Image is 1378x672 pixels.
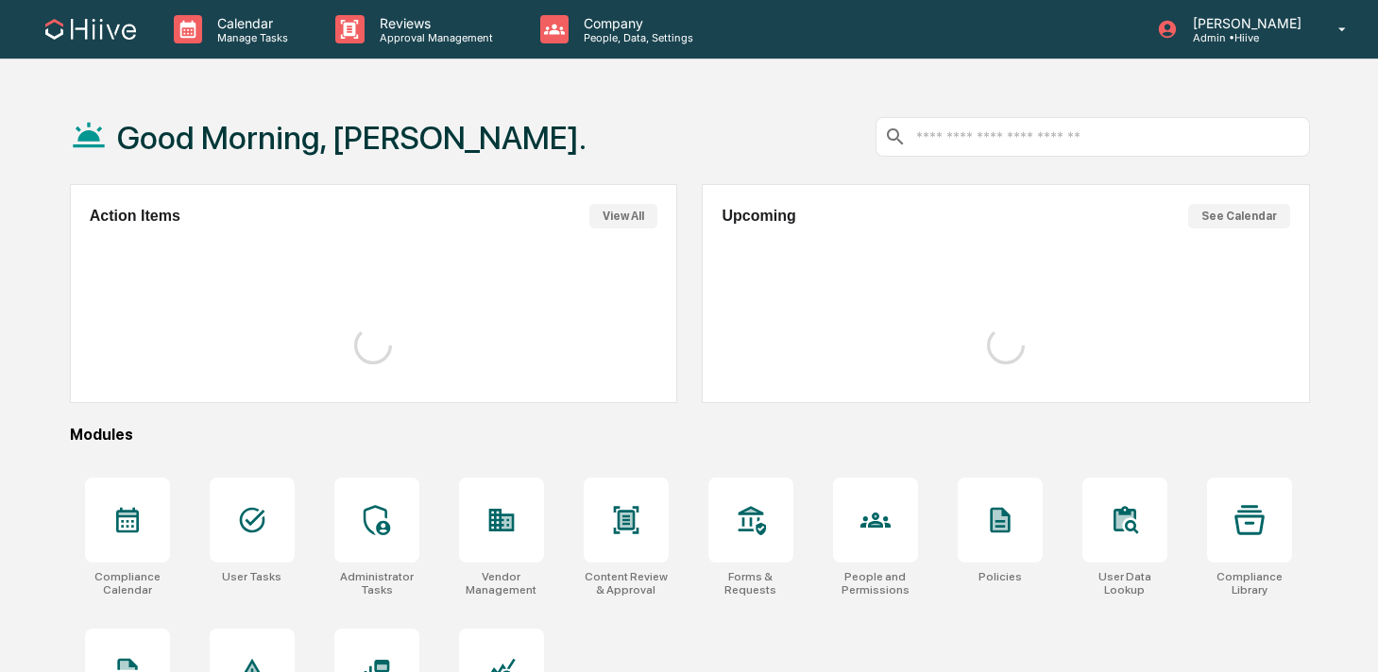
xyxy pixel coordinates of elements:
[569,15,703,31] p: Company
[589,204,657,228] button: View All
[978,570,1022,583] div: Policies
[222,570,281,583] div: User Tasks
[1082,570,1167,596] div: User Data Lookup
[117,119,587,157] h1: Good Morning, [PERSON_NAME].
[584,570,669,596] div: Content Review & Approval
[202,31,298,44] p: Manage Tasks
[1207,570,1292,596] div: Compliance Library
[85,570,170,596] div: Compliance Calendar
[45,19,136,40] img: logo
[833,570,918,596] div: People and Permissions
[334,570,419,596] div: Administrator Tasks
[459,570,544,596] div: Vendor Management
[365,15,502,31] p: Reviews
[569,31,703,44] p: People, Data, Settings
[1178,15,1311,31] p: [PERSON_NAME]
[1188,204,1290,228] button: See Calendar
[722,208,795,225] h2: Upcoming
[1178,31,1311,44] p: Admin • Hiive
[708,570,793,596] div: Forms & Requests
[70,426,1310,444] div: Modules
[365,31,502,44] p: Approval Management
[90,208,180,225] h2: Action Items
[202,15,298,31] p: Calendar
